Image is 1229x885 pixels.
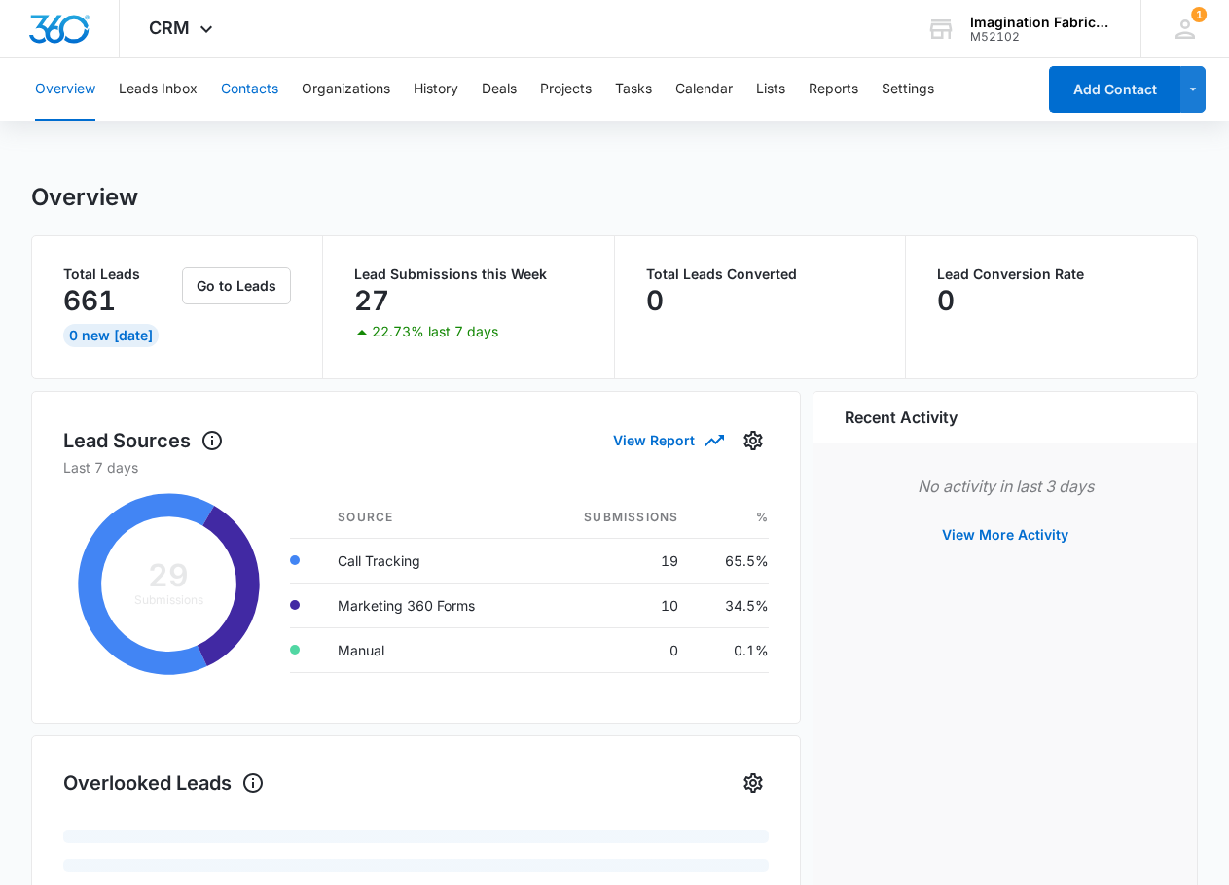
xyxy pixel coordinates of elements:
[63,267,178,281] p: Total Leads
[845,475,1166,498] p: No activity in last 3 days
[31,183,138,212] h1: Overview
[675,58,733,121] button: Calendar
[613,423,722,457] button: View Report
[694,627,769,672] td: 0.1%
[845,406,958,429] h6: Recent Activity
[694,583,769,627] td: 34.5%
[615,58,652,121] button: Tasks
[354,285,389,316] p: 27
[970,15,1112,30] div: account name
[221,58,278,121] button: Contacts
[937,267,1166,281] p: Lead Conversion Rate
[738,767,769,798] button: Settings
[35,58,95,121] button: Overview
[922,512,1088,558] button: View More Activity
[302,58,390,121] button: Organizations
[354,267,582,281] p: Lead Submissions this Week
[322,497,535,539] th: Source
[535,583,694,627] td: 10
[646,267,874,281] p: Total Leads Converted
[756,58,785,121] button: Lists
[322,583,535,627] td: Marketing 360 Forms
[646,285,664,316] p: 0
[63,285,116,316] p: 661
[182,267,291,304] button: Go to Leads
[970,30,1112,44] div: account id
[882,58,934,121] button: Settings
[63,324,159,347] div: 0 New [DATE]
[182,277,291,294] a: Go to Leads
[809,58,858,121] button: Reports
[322,538,535,583] td: Call Tracking
[535,627,694,672] td: 0
[937,285,955,316] p: 0
[535,497,694,539] th: Submissions
[149,18,190,38] span: CRM
[694,538,769,583] td: 65.5%
[63,426,224,455] h1: Lead Sources
[414,58,458,121] button: History
[482,58,517,121] button: Deals
[63,457,770,478] p: Last 7 days
[694,497,769,539] th: %
[119,58,198,121] button: Leads Inbox
[63,768,265,797] h1: Overlooked Leads
[1049,66,1180,113] button: Add Contact
[535,538,694,583] td: 19
[738,425,769,456] button: Settings
[372,325,498,338] p: 22.73% last 7 days
[540,58,592,121] button: Projects
[322,627,535,672] td: Manual
[1191,7,1207,22] div: notifications count
[1191,7,1207,22] span: 1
